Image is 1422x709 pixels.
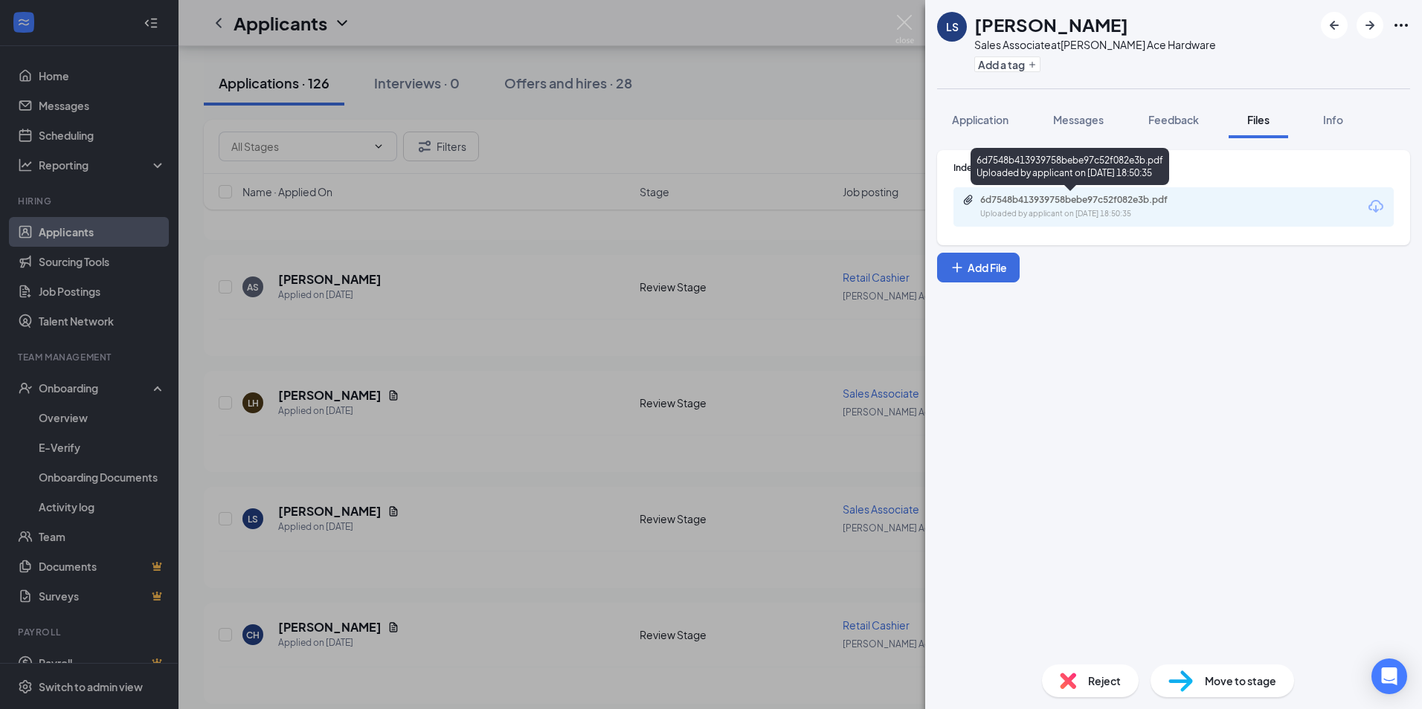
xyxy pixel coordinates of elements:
[1247,113,1270,126] span: Files
[1323,113,1343,126] span: Info
[980,194,1188,206] div: 6d7548b413939758bebe97c52f082e3b.pdf
[974,56,1040,72] button: PlusAdd a tag
[974,12,1128,37] h1: [PERSON_NAME]
[1028,60,1037,69] svg: Plus
[952,113,1008,126] span: Application
[950,260,965,275] svg: Plus
[937,253,1020,282] button: Add FilePlus
[1148,113,1199,126] span: Feedback
[1392,16,1410,34] svg: Ellipses
[980,208,1203,220] div: Uploaded by applicant on [DATE] 18:50:35
[1357,12,1383,39] button: ArrowRight
[974,37,1216,52] div: Sales Associate at [PERSON_NAME] Ace Hardware
[1321,12,1348,39] button: ArrowLeftNew
[1088,673,1121,689] span: Reject
[962,194,1203,220] a: Paperclip6d7548b413939758bebe97c52f082e3b.pdfUploaded by applicant on [DATE] 18:50:35
[1367,198,1385,216] svg: Download
[971,148,1169,185] div: 6d7548b413939758bebe97c52f082e3b.pdf Uploaded by applicant on [DATE] 18:50:35
[1361,16,1379,34] svg: ArrowRight
[1371,658,1407,694] div: Open Intercom Messenger
[1205,673,1276,689] span: Move to stage
[962,194,974,206] svg: Paperclip
[1053,113,1104,126] span: Messages
[953,161,1394,174] div: Indeed Resume
[1325,16,1343,34] svg: ArrowLeftNew
[946,19,959,34] div: LS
